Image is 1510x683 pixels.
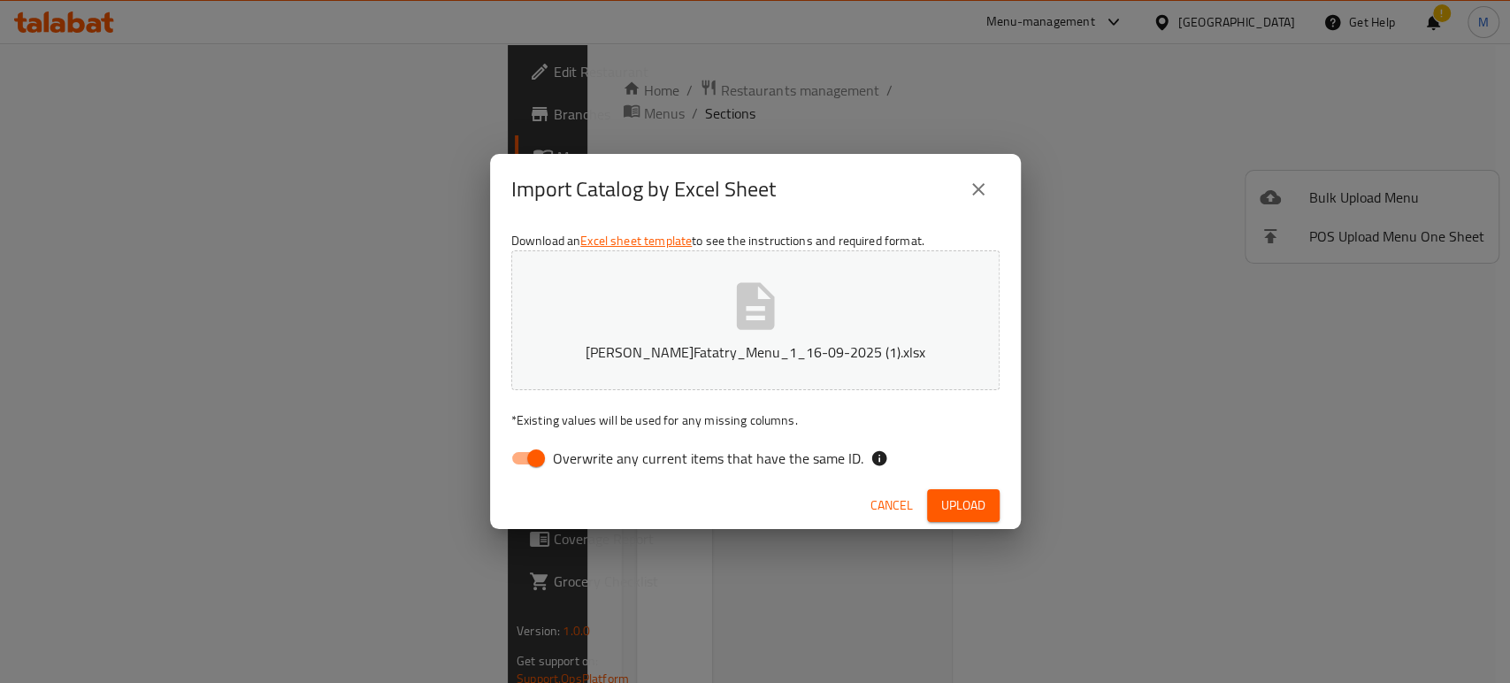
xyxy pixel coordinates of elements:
[511,175,776,203] h2: Import Catalog by Excel Sheet
[863,489,920,522] button: Cancel
[553,448,863,469] span: Overwrite any current items that have the same ID.
[941,495,985,517] span: Upload
[580,229,692,252] a: Excel sheet template
[511,411,1000,429] p: Existing values will be used for any missing columns.
[957,168,1000,211] button: close
[490,225,1021,481] div: Download an to see the instructions and required format.
[539,341,972,363] p: [PERSON_NAME]Fatatry_Menu_1_16-09-2025 (1).xlsx
[870,449,888,467] svg: If the overwrite option isn't selected, then the items that match an existing ID will be ignored ...
[870,495,913,517] span: Cancel
[927,489,1000,522] button: Upload
[511,250,1000,390] button: [PERSON_NAME]Fatatry_Menu_1_16-09-2025 (1).xlsx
